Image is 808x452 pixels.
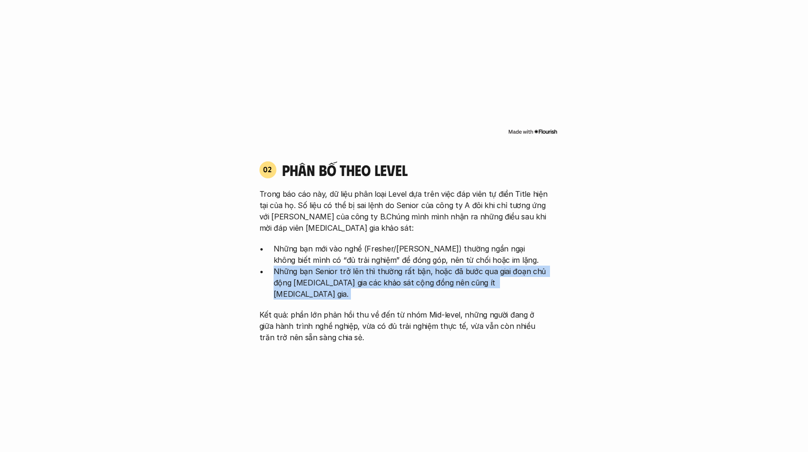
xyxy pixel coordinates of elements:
[274,266,549,300] p: Những bạn Senior trở lên thì thường rất bận, hoặc đã bước qua giai đoạn chủ động [MEDICAL_DATA] g...
[282,161,549,179] h4: phân bố theo Level
[259,309,549,343] p: Kết quả: phần lớn phản hồi thu về đến từ nhóm Mid-level, những người đang ở giữa hành trình nghề ...
[263,166,272,173] p: 02
[259,188,549,234] p: Trong báo cáo này, dữ liệu phân loại Level dựa trên việc đáp viên tự điền Title hiện tại của họ. ...
[274,243,549,266] p: Những bạn mới vào nghề (Fresher/[PERSON_NAME]) thường ngần ngại không biết mình có “đủ trải nghiệ...
[508,128,558,135] img: Made with Flourish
